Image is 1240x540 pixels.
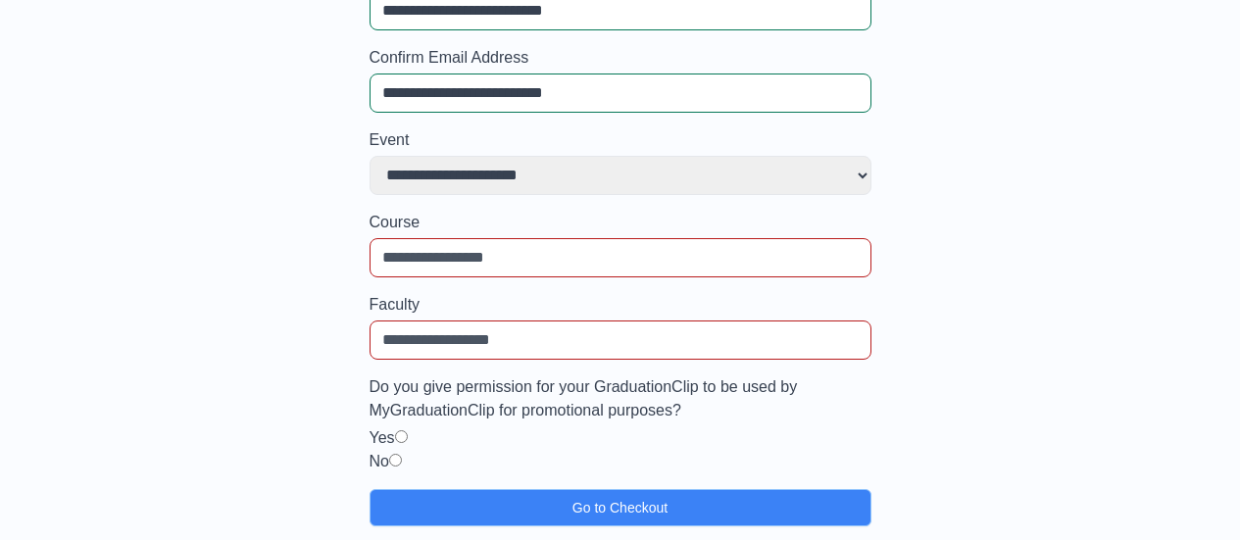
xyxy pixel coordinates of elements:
[370,128,871,152] label: Event
[370,489,871,526] button: Go to Checkout
[370,375,871,422] label: Do you give permission for your GraduationClip to be used by MyGraduationClip for promotional pur...
[370,453,389,469] label: No
[370,293,871,317] label: Faculty
[370,46,871,70] label: Confirm Email Address
[370,429,395,446] label: Yes
[370,211,871,234] label: Course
